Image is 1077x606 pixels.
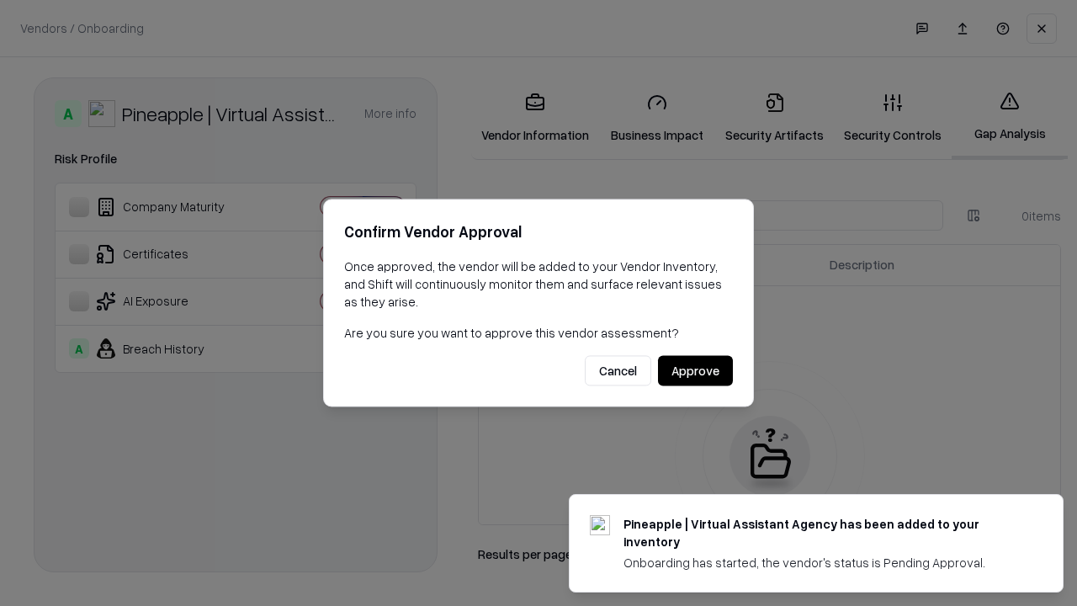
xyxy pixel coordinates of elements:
[658,356,733,386] button: Approve
[590,515,610,535] img: trypineapple.com
[344,324,733,342] p: Are you sure you want to approve this vendor assessment?
[623,515,1022,550] div: Pineapple | Virtual Assistant Agency has been added to your inventory
[344,220,733,244] h2: Confirm Vendor Approval
[344,258,733,311] p: Once approved, the vendor will be added to your Vendor Inventory, and Shift will continuously mon...
[623,554,1022,571] div: Onboarding has started, the vendor's status is Pending Approval.
[585,356,651,386] button: Cancel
